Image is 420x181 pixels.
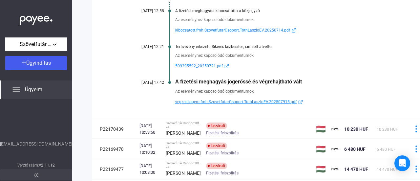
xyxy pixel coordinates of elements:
span: 14 470 HUF [344,167,368,172]
span: 10 230 HUF [344,126,368,132]
a: 509395592_20250721.pdfexternal-link-blue [175,62,398,70]
div: A fizetési meghagyást kibocsátotta a közjegyző [175,9,398,13]
img: payee-logo [331,125,339,133]
img: arrow-double-left-grey.svg [34,173,38,177]
span: kibocsatott.fmh.SzovetfutarCsoport.TothLaszloEV.20250714.pdf [175,26,290,34]
div: Lezárult [206,123,227,129]
div: A fizetési meghagyás jogerőssé és végrehajtható vált [175,79,398,85]
span: Fizetési felszólítás [206,149,239,157]
img: external-link-blue [290,28,298,33]
td: P22169478 [92,139,137,159]
span: vegzes.jogero.fmh.SzovetfutarCsoport.TothLaszloEV.202507915.pdf [175,98,297,106]
a: vegzes.jogero.fmh.SzovetfutarCsoport.TothLaszloEV.202507915.pdfexternal-link-blue [175,98,398,106]
img: payee-logo [331,145,339,153]
div: Lezárult [206,143,227,149]
div: [DATE] 10:53:50 [139,123,160,136]
span: 6 480 HUF [344,147,366,152]
span: 14 470 HUF [377,167,398,172]
div: Az eseményhez kapcsolódó dokumentumok: [175,52,398,59]
strong: [PERSON_NAME] [166,170,201,176]
td: 🇭🇺 [313,159,328,179]
strong: [PERSON_NAME] [166,150,201,156]
td: 🇭🇺 [313,139,328,159]
button: Ügyindítás [5,56,67,70]
span: Fizetési felszólítás [206,129,239,137]
div: Szövetfutár Csoport Kft. vs [166,121,201,129]
span: Ügyeim [25,86,42,94]
div: Szövetfutár Csoport Kft. vs [166,161,201,169]
a: kibocsatott.fmh.SzovetfutarCsoport.TothLaszloEV.20250714.pdfexternal-link-blue [175,26,398,34]
td: P22170439 [92,119,137,139]
div: Lezárult [206,163,227,169]
img: external-link-blue [223,64,231,69]
div: [DATE] 17:42 [125,80,164,85]
div: [DATE] 12:21 [125,44,164,49]
span: Szövetfutár Csoport Kft. [20,40,52,48]
div: Az eseményhez kapcsolódó dokumentumok: [175,16,398,23]
span: Fizetési felszólítás [206,169,239,177]
img: more-blue [413,125,420,132]
div: [DATE] 10:08:00 [139,163,160,176]
td: 🇭🇺 [313,119,328,139]
strong: [PERSON_NAME] [166,130,201,136]
span: 6 480 HUF [377,147,396,152]
div: [DATE] 12:58 [125,9,164,13]
span: Ügyindítás [26,60,51,66]
div: [DATE] 10:10:32 [139,143,160,156]
img: external-link-blue [297,100,304,104]
img: more-blue [413,146,420,152]
button: Szövetfutár Csoport Kft. [5,37,67,51]
strong: v2.11.12 [39,163,55,168]
div: Tértivevény érkezett: Sikeres kézbesítés, címzett átvette [175,44,398,49]
img: white-payee-white-dot.svg [20,12,52,26]
img: plus-white.svg [22,60,26,65]
img: list.svg [12,86,20,94]
td: P22169477 [92,159,137,179]
div: Szövetfutár Csoport Kft. vs [166,141,201,149]
div: Open Intercom Messenger [394,155,410,171]
div: Az eseményhez kapcsolódó dokumentumok: [175,88,398,95]
span: 509395592_20250721.pdf [175,62,223,70]
span: 10 230 HUF [377,127,398,132]
img: payee-logo [331,165,339,173]
img: more-blue [413,166,420,172]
